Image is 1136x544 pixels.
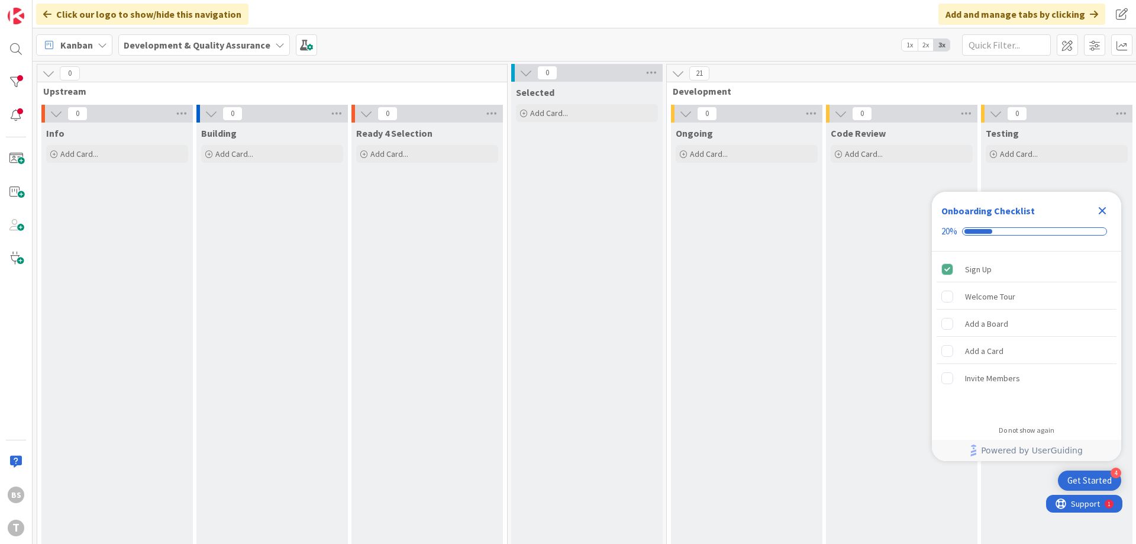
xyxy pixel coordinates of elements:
div: Invite Members is incomplete. [937,365,1116,391]
div: Do not show again [999,426,1054,435]
span: Info [46,127,64,139]
span: 0 [67,107,88,121]
span: Add Card... [690,149,728,159]
span: Add Card... [530,108,568,118]
div: Checklist progress: 20% [941,226,1112,237]
span: Testing [986,127,1019,139]
span: 21 [689,66,709,81]
span: 0 [537,66,557,80]
span: Add Card... [60,149,98,159]
div: Welcome Tour [965,289,1015,304]
span: Support [25,2,54,16]
span: Add Card... [215,149,253,159]
span: 0 [852,107,872,121]
span: Kanban [60,38,93,52]
span: 3x [934,39,950,51]
span: Ongoing [676,127,713,139]
input: Quick Filter... [962,34,1051,56]
span: Powered by UserGuiding [981,443,1083,458]
div: T [8,520,24,536]
span: Building [201,127,237,139]
div: Add a Board [965,317,1008,331]
div: Sign Up [965,262,992,276]
div: Checklist items [932,252,1121,418]
div: Add and manage tabs by clicking [938,4,1105,25]
div: BS [8,487,24,503]
span: 0 [222,107,243,121]
span: Selected [516,86,554,98]
div: Close Checklist [1093,201,1112,220]
span: Upstream [43,85,492,97]
div: Add a Card [965,344,1003,358]
span: 2x [918,39,934,51]
div: 1 [62,5,64,14]
span: 1x [902,39,918,51]
span: 0 [697,107,717,121]
div: Sign Up is complete. [937,256,1116,282]
span: 0 [1007,107,1027,121]
span: Add Card... [845,149,883,159]
span: Add Card... [1000,149,1038,159]
div: Get Started [1067,475,1112,487]
img: Visit kanbanzone.com [8,8,24,24]
div: Add a Board is incomplete. [937,311,1116,337]
div: Invite Members [965,371,1020,385]
span: 0 [60,66,80,81]
div: Click our logo to show/hide this navigation [36,4,248,25]
div: Onboarding Checklist [941,204,1035,218]
a: Powered by UserGuiding [938,440,1115,461]
div: 4 [1111,468,1121,478]
span: 0 [377,107,398,121]
div: Add a Card is incomplete. [937,338,1116,364]
div: 20% [941,226,957,237]
div: Checklist Container [932,192,1121,461]
b: Development & Quality Assurance [124,39,270,51]
div: Welcome Tour is incomplete. [937,284,1116,310]
div: Open Get Started checklist, remaining modules: 4 [1058,471,1121,491]
span: Code Review [831,127,886,139]
div: Footer [932,440,1121,461]
span: Add Card... [370,149,408,159]
span: Ready 4 Selection [356,127,433,139]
